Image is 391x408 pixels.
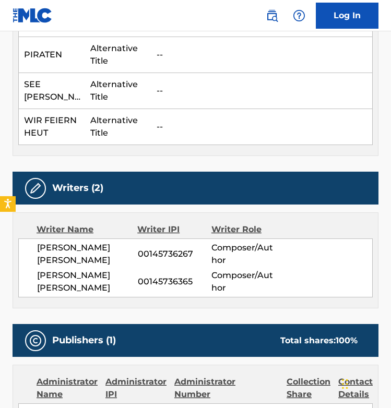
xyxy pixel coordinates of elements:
td: -- [151,109,373,145]
div: Writer Name [37,223,137,236]
span: Composer/Author [211,242,278,267]
td: WIR FEIERN HEUT [19,109,85,145]
div: Total shares: [280,334,358,347]
td: Alternative Title [85,109,151,145]
div: Help [289,5,310,26]
div: Contact Details [338,376,373,401]
div: Collection Share [287,376,330,401]
div: Administrator Number [174,376,235,401]
div: Writer IPI [137,223,211,236]
img: MLC Logo [13,8,53,23]
td: Alternative Title [85,73,151,109]
img: search [266,9,278,22]
h5: Writers (2) [52,182,103,194]
a: Log In [316,3,378,29]
span: Composer/Author [211,269,278,294]
span: [PERSON_NAME] [PERSON_NAME] [37,242,138,267]
td: PIRATEN [19,37,85,73]
img: Writers [29,182,42,195]
span: [PERSON_NAME] [PERSON_NAME] [37,269,138,294]
td: Alternative Title [85,37,151,73]
h5: Publishers (1) [52,334,116,346]
span: 100 % [336,335,358,345]
div: Drag [342,368,348,400]
div: Administrator IPI [105,376,167,401]
td: -- [151,37,373,73]
img: help [293,9,305,22]
td: -- [151,73,373,109]
div: Administrator Name [37,376,98,401]
span: 00145736365 [138,275,211,288]
iframe: Chat Widget [339,358,391,408]
img: Publishers [29,334,42,347]
div: Writer Role [211,223,279,236]
td: SEE [PERSON_NAME] [19,73,85,109]
a: Public Search [262,5,282,26]
span: 00145736267 [138,248,211,260]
